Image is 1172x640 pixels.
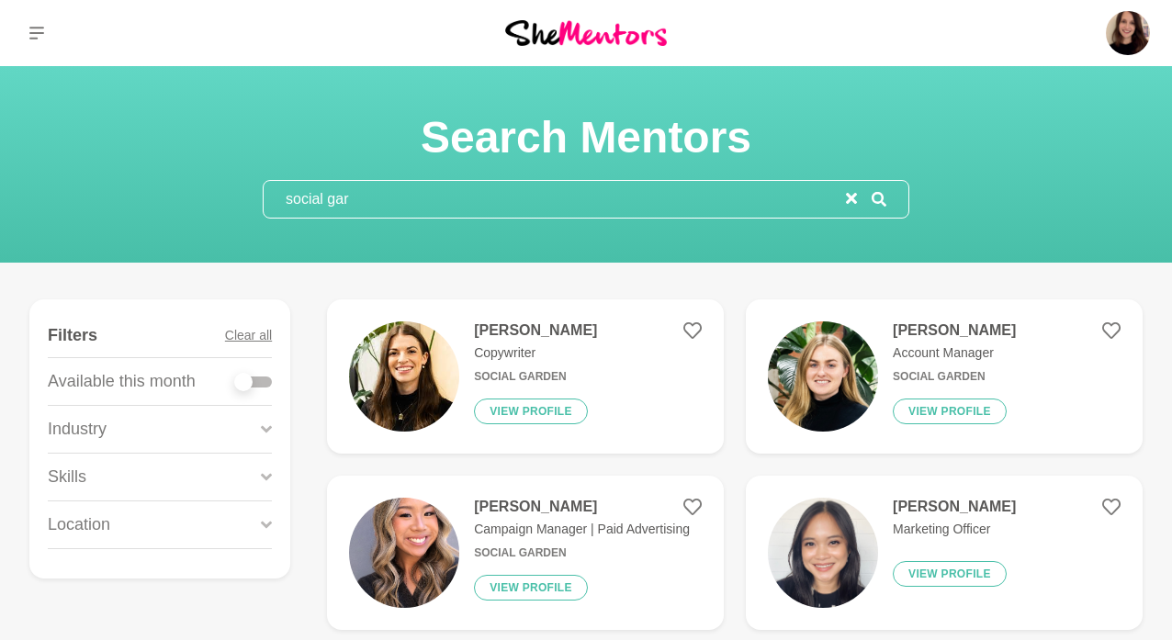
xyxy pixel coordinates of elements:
button: View profile [893,399,1007,424]
h6: Social Garden [474,370,597,384]
button: View profile [474,399,588,424]
h4: [PERSON_NAME] [893,321,1016,340]
a: [PERSON_NAME]Marketing OfficerView profile [746,476,1143,630]
h4: [PERSON_NAME] [474,498,690,516]
button: Clear all [225,314,272,357]
p: Location [48,512,110,537]
h4: [PERSON_NAME] [474,321,597,340]
h4: [PERSON_NAME] [893,498,1016,516]
img: 79d22c42007bf53f1bf4a6b3cdc91515644eb265-1181x1181.png [768,321,878,432]
button: View profile [474,575,588,601]
p: Skills [48,465,86,489]
img: aaebb97b30d123d4e7130c219d540aef9cac022c-239x211.jpg [349,321,459,432]
h6: Social Garden [474,546,690,560]
p: Campaign Manager | Paid Advertising [474,520,690,539]
img: 2d09354c024d15261095cf84abaf5bc412fb2494-2081x2079.jpg [768,498,878,608]
img: 373f5c948d15c6eb6d1acba3350a80326fa569d1-405x720.png [349,498,459,608]
h6: Social Garden [893,370,1016,384]
a: [PERSON_NAME]Campaign Manager | Paid AdvertisingSocial GardenView profile [327,476,724,630]
a: [PERSON_NAME]CopywriterSocial GardenView profile [327,299,724,454]
a: [PERSON_NAME]Account ManagerSocial GardenView profile [746,299,1143,454]
img: She Mentors Logo [505,20,667,45]
p: Industry [48,417,107,442]
h4: Filters [48,325,97,346]
p: Marketing Officer [893,520,1016,539]
img: Ali Adey [1106,11,1150,55]
button: View profile [893,561,1007,587]
h1: Search Mentors [263,110,909,165]
p: Account Manager [893,343,1016,363]
p: Copywriter [474,343,597,363]
input: Search mentors [264,181,846,218]
p: Available this month [48,369,196,394]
